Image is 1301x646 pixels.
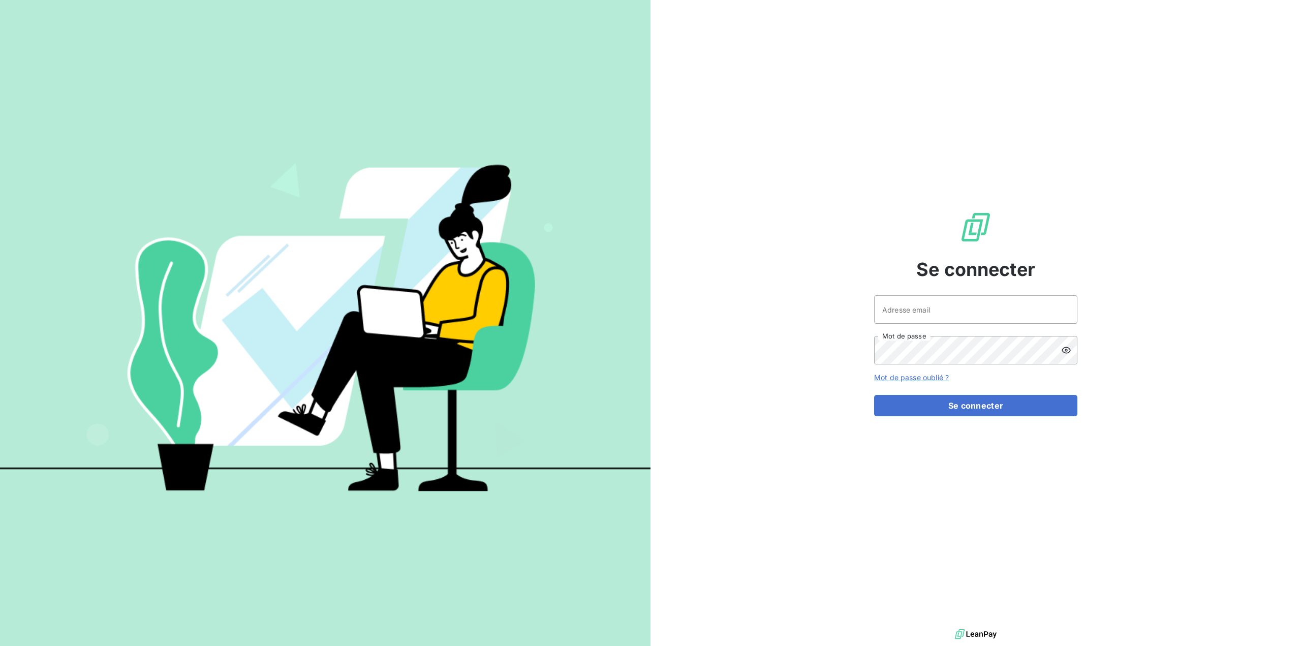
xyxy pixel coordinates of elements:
[874,395,1077,416] button: Se connecter
[916,256,1035,283] span: Se connecter
[955,627,997,642] img: logo
[874,373,949,382] a: Mot de passe oublié ?
[959,211,992,243] img: Logo LeanPay
[874,295,1077,324] input: placeholder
